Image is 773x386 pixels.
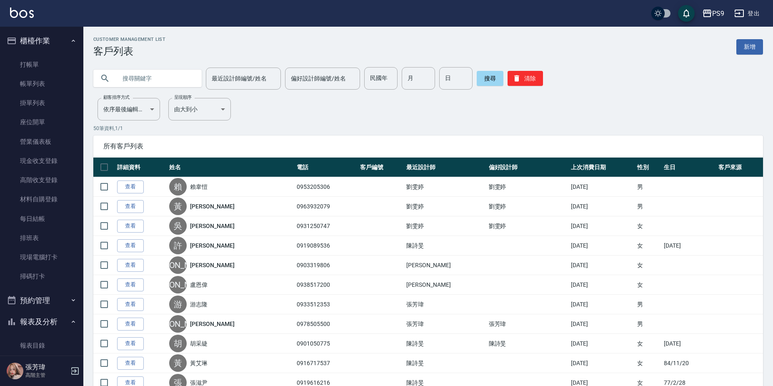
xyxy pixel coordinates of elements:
td: 女 [635,216,662,236]
a: [PERSON_NAME] [190,241,234,250]
td: 張芳瑋 [487,314,569,334]
td: [DATE] [662,236,716,256]
a: 材料自購登錄 [3,190,80,209]
a: 賴韋愷 [190,183,208,191]
td: 男 [635,314,662,334]
td: 男 [635,177,662,197]
a: 黃艾琳 [190,359,208,367]
td: [DATE] [569,314,635,334]
div: 吳 [169,217,187,235]
p: 高階主管 [25,371,68,379]
th: 詳細資料 [115,158,167,177]
td: 女 [635,236,662,256]
td: [DATE] [569,216,635,236]
th: 偏好設計師 [487,158,569,177]
td: [DATE] [569,275,635,295]
td: 0978505500 [295,314,358,334]
td: [DATE] [569,353,635,373]
td: [DATE] [569,295,635,314]
a: 座位開單 [3,113,80,132]
a: 新增 [736,39,763,55]
img: Person [7,363,23,379]
div: [PERSON_NAME] [169,276,187,293]
a: 報表目錄 [3,336,80,355]
td: 陳詩旻 [404,353,486,373]
td: 男 [635,295,662,314]
th: 姓名 [167,158,295,177]
a: [PERSON_NAME] [190,222,234,230]
h3: 客戶列表 [93,45,165,57]
td: [DATE] [569,236,635,256]
td: [DATE] [569,197,635,216]
th: 最近設計師 [404,158,486,177]
td: 張芳瑋 [404,295,486,314]
td: [DATE] [569,256,635,275]
td: 劉雯婷 [487,197,569,216]
td: 劉雯婷 [487,216,569,236]
a: 胡采緁 [190,339,208,348]
a: 掃碼打卡 [3,267,80,286]
th: 生日 [662,158,716,177]
a: 高階收支登錄 [3,170,80,190]
a: [PERSON_NAME] [190,261,234,269]
td: 劉雯婷 [487,177,569,197]
th: 客戶編號 [358,158,405,177]
a: [PERSON_NAME] [190,202,234,211]
a: 查看 [117,318,144,331]
td: 0916717537 [295,353,358,373]
a: 每日結帳 [3,209,80,228]
button: 搜尋 [477,71,503,86]
div: 黃 [169,198,187,215]
button: save [678,5,695,22]
td: 0933512353 [295,295,358,314]
td: 0903319806 [295,256,358,275]
td: [DATE] [662,334,716,353]
td: 0919089536 [295,236,358,256]
td: 女 [635,353,662,373]
div: 游 [169,296,187,313]
th: 客戶來源 [716,158,763,177]
td: 0953205306 [295,177,358,197]
td: 劉雯婷 [404,177,486,197]
button: 預約管理 [3,290,80,311]
a: 游志隆 [190,300,208,308]
div: PS9 [712,8,724,19]
input: 搜尋關鍵字 [117,67,195,90]
td: 0901050775 [295,334,358,353]
h5: 張芳瑋 [25,363,68,371]
td: 0938517200 [295,275,358,295]
button: 報表及分析 [3,311,80,333]
button: PS9 [699,5,728,22]
p: 50 筆資料, 1 / 1 [93,125,763,132]
button: 櫃檯作業 [3,30,80,52]
a: 查看 [117,180,144,193]
div: 由大到小 [168,98,231,120]
a: 查看 [117,220,144,233]
img: Logo [10,8,34,18]
td: [DATE] [569,177,635,197]
th: 性別 [635,158,662,177]
a: 查看 [117,298,144,311]
td: [PERSON_NAME] [404,275,486,295]
a: 查看 [117,278,144,291]
td: 0963932079 [295,197,358,216]
label: 呈現順序 [174,94,192,100]
th: 電話 [295,158,358,177]
td: 劉雯婷 [404,216,486,236]
a: 營業儀表板 [3,132,80,151]
td: 劉雯婷 [404,197,486,216]
td: 陳詩旻 [404,334,486,353]
td: 女 [635,256,662,275]
div: 黃 [169,354,187,372]
a: 查看 [117,239,144,252]
a: 現場電腦打卡 [3,248,80,267]
a: 盧恩偉 [190,281,208,289]
td: 陳詩旻 [404,236,486,256]
button: 登出 [731,6,763,21]
a: 現金收支登錄 [3,151,80,170]
a: 查看 [117,200,144,213]
td: 女 [635,275,662,295]
a: 排班表 [3,228,80,248]
td: [DATE] [569,334,635,353]
div: 依序最後編輯時間 [98,98,160,120]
